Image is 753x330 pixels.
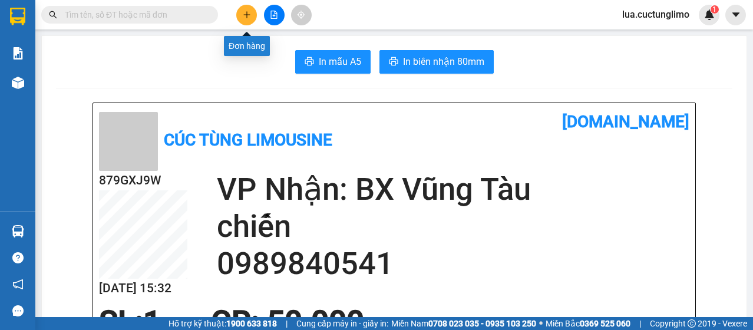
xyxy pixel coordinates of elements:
[169,317,277,330] span: Hỗ trợ kỹ thuật:
[688,319,696,328] span: copyright
[226,319,277,328] strong: 1900 633 818
[711,5,719,14] sup: 1
[12,279,24,290] span: notification
[236,5,257,25] button: plus
[12,77,24,89] img: warehouse-icon
[305,57,314,68] span: printer
[99,171,187,190] h2: 879GXJ9W
[580,319,630,328] strong: 0369 525 060
[403,54,484,69] span: In biên nhận 80mm
[725,5,746,25] button: caret-down
[639,317,641,330] span: |
[286,317,288,330] span: |
[270,11,278,19] span: file-add
[10,8,25,25] img: logo-vxr
[319,54,361,69] span: In mẫu A5
[217,171,689,208] h2: VP Nhận: BX Vũng Tàu
[297,11,305,19] span: aim
[546,317,630,330] span: Miền Bắc
[295,50,371,74] button: printerIn mẫu A5
[379,50,494,74] button: printerIn biên nhận 80mm
[65,8,204,21] input: Tìm tên, số ĐT hoặc mã đơn
[217,208,689,245] h2: chiến
[49,11,57,19] span: search
[264,5,285,25] button: file-add
[164,130,332,150] b: Cúc Tùng Limousine
[12,305,24,316] span: message
[12,47,24,60] img: solution-icon
[217,245,689,282] h2: 0989840541
[731,9,741,20] span: caret-down
[539,321,543,326] span: ⚪️
[12,225,24,237] img: warehouse-icon
[389,57,398,68] span: printer
[562,112,689,131] b: [DOMAIN_NAME]
[391,317,536,330] span: Miền Nam
[99,279,187,298] h2: [DATE] 15:32
[291,5,312,25] button: aim
[712,5,716,14] span: 1
[428,319,536,328] strong: 0708 023 035 - 0935 103 250
[704,9,715,20] img: icon-new-feature
[613,7,699,22] span: lua.cuctunglimo
[243,11,251,19] span: plus
[12,252,24,263] span: question-circle
[296,317,388,330] span: Cung cấp máy in - giấy in:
